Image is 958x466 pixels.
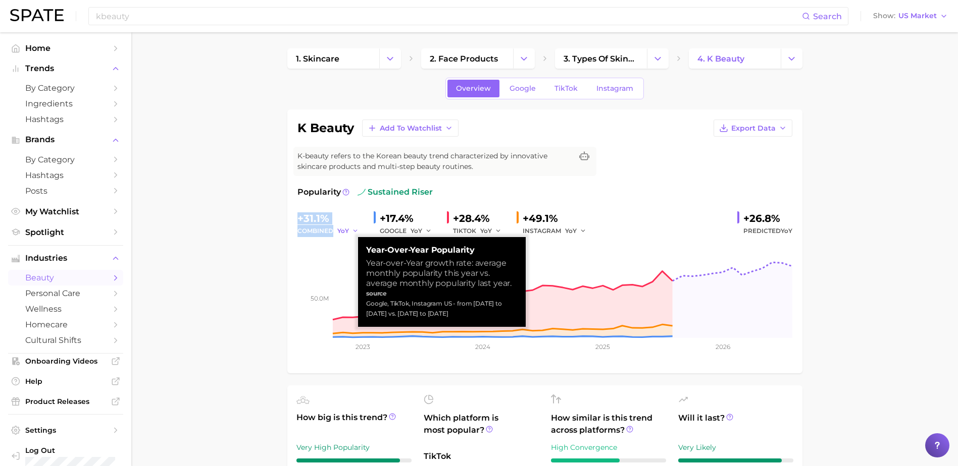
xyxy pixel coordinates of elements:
a: My Watchlist [8,204,123,219]
span: Brands [25,135,106,144]
span: Overview [456,84,491,93]
span: cultural shifts [25,335,106,345]
div: +26.8% [743,210,792,226]
span: Product Releases [25,397,106,406]
span: My Watchlist [25,207,106,216]
a: Help [8,374,123,389]
a: Google [501,80,544,97]
span: Settings [25,426,106,435]
div: Year-over-Year growth rate: average monthly popularity this year vs. average monthly popularity l... [366,258,518,288]
span: Trends [25,64,106,73]
button: Industries [8,251,123,266]
div: Very High Popularity [296,441,412,453]
tspan: 2025 [595,343,610,351]
h1: k beauty [297,122,354,134]
a: Settings [8,423,123,438]
a: homecare [8,317,123,332]
a: TikTok [546,80,586,97]
a: Instagram [588,80,642,97]
span: Onboarding Videos [25,357,106,366]
span: Which platform is most popular? [424,412,539,445]
a: 3. types of skincare [555,48,647,69]
button: Change Category [781,48,802,69]
button: Change Category [379,48,401,69]
strong: source [366,289,387,297]
span: Log Out [25,446,132,455]
tspan: 2023 [356,343,370,351]
span: personal care [25,288,106,298]
span: Show [873,13,895,19]
span: TikTok [424,450,539,462]
div: INSTAGRAM [523,225,593,237]
div: 9 / 10 [678,458,793,462]
span: How similar is this trend across platforms? [551,412,666,436]
div: combined [297,225,366,237]
div: +31.1% [297,210,366,226]
span: K-beauty refers to the Korean beauty trend characterized by innovative skincare products and mult... [297,151,572,172]
div: +49.1% [523,210,593,226]
button: YoY [480,225,502,237]
a: by Category [8,152,123,167]
button: Change Category [513,48,535,69]
button: YoY [565,225,587,237]
a: beauty [8,270,123,285]
span: YoY [781,227,792,235]
span: 1. skincare [296,54,339,64]
a: Product Releases [8,394,123,409]
span: Home [25,43,106,53]
a: 2. face products [421,48,513,69]
span: sustained riser [358,186,433,198]
span: Help [25,377,106,386]
span: by Category [25,155,106,164]
a: wellness [8,301,123,317]
a: Ingredients [8,96,123,111]
span: Google [510,84,536,93]
div: 6 / 10 [551,458,666,462]
span: YoY [480,226,492,235]
span: Industries [25,254,106,263]
span: homecare [25,320,106,329]
a: Home [8,40,123,56]
span: US Market [898,13,937,19]
tspan: 2024 [475,343,490,351]
span: Hashtags [25,114,106,124]
a: personal care [8,285,123,301]
div: High Convergence [551,441,666,453]
span: Predicted [743,225,792,237]
a: 1. skincare [287,48,379,69]
strong: Year-over-Year Popularity [366,245,518,255]
span: How big is this trend? [296,412,412,436]
a: Hashtags [8,111,123,127]
a: Overview [447,80,499,97]
tspan: 2026 [715,343,730,351]
a: Spotlight [8,224,123,240]
div: TIKTOK [453,225,509,237]
div: +17.4% [380,210,439,226]
a: Posts [8,183,123,199]
span: 2. face products [430,54,498,64]
span: by Category [25,83,106,93]
span: wellness [25,304,106,314]
span: beauty [25,273,106,282]
span: YoY [411,226,422,235]
div: Very Likely [678,441,793,453]
span: Posts [25,186,106,196]
button: ShowUS Market [871,10,950,23]
div: Google, TikTok, Instagram US - from [DATE] to [DATE] vs. [DATE] to [DATE] [366,299,518,319]
img: SPATE [10,9,64,21]
div: 9 / 10 [296,458,412,462]
span: YoY [565,226,577,235]
button: Trends [8,61,123,76]
a: Onboarding Videos [8,354,123,369]
input: Search here for a brand, industry, or ingredient [95,8,802,25]
span: YoY [337,226,349,235]
span: 3. types of skincare [564,54,638,64]
div: GOOGLE [380,225,439,237]
span: Instagram [596,84,633,93]
div: +28.4% [453,210,509,226]
span: Search [813,12,842,21]
button: Brands [8,132,123,147]
img: sustained riser [358,188,366,196]
span: 4. k beauty [697,54,744,64]
span: Export Data [731,124,776,133]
